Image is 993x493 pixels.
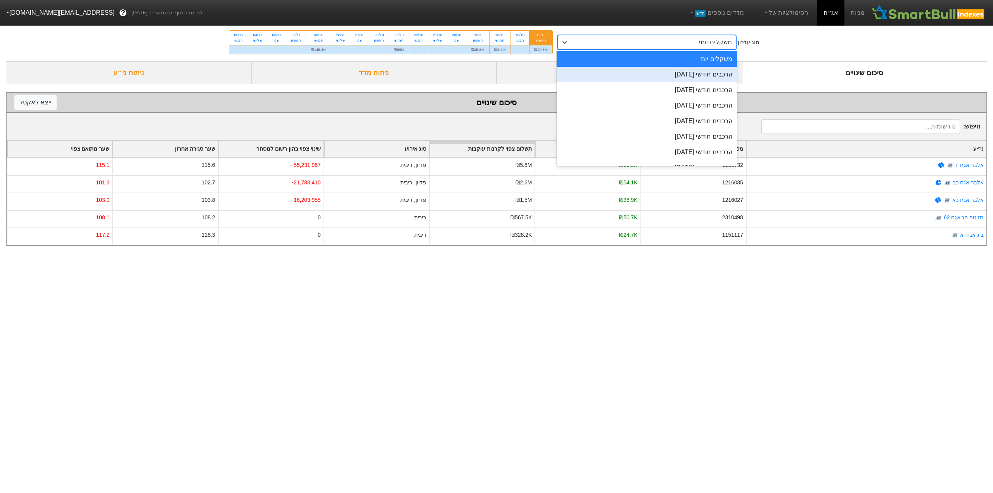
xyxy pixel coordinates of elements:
div: ריבית [414,231,426,239]
a: אלבר אגח כב [953,179,984,186]
a: ביג אגח יא [960,232,984,238]
div: ₪1.5M [516,196,532,204]
div: 118.3 [202,231,215,239]
div: ₪50.7K [619,214,637,222]
div: 23/10 [394,32,404,38]
div: Toggle SortBy [113,141,218,157]
a: הסימולציות שלי [759,5,811,21]
img: SmartBull [871,5,987,21]
div: 26/10 [374,32,384,38]
div: 20/10 [452,32,461,38]
img: tase link [944,179,951,187]
div: ₪54.1K [619,179,637,187]
div: 102.7 [202,179,215,187]
div: הרכבים חודשי [DATE] [557,82,737,98]
div: - [267,45,286,54]
div: ראשון [471,38,484,43]
img: tase link [935,214,943,222]
a: אלבר אגח יז [955,162,984,168]
a: מדדים נוספיםחדש [685,5,747,21]
div: ניתוח ני״ע [6,61,251,84]
div: 1216035 [722,179,743,187]
div: ריבית [414,214,426,222]
div: 108.1 [96,214,109,222]
div: שלישי [253,38,262,43]
div: - [229,45,248,54]
span: לפי נתוני סוף יום מתאריך [DATE] [131,9,202,17]
div: הרכבים חודשי [DATE] [557,144,737,160]
div: משקלים יומי [557,51,737,67]
div: חמישי [311,38,326,43]
div: ₪33.5K [619,161,637,169]
div: 115.1 [96,161,109,169]
div: 22/10 [414,32,423,38]
div: - [350,45,369,54]
div: 103.0 [96,196,109,204]
div: 03/11 [272,32,281,38]
div: שני [452,38,461,43]
div: ראשון [374,38,384,43]
div: סוג עדכון [738,38,759,47]
div: 30/10 [311,32,326,38]
div: - [428,45,447,54]
img: tase link [943,196,951,204]
div: ₪8.2M [490,45,510,54]
div: ₪66M [389,45,409,54]
div: - [510,45,529,54]
div: שני [272,38,281,43]
div: חמישי [394,38,404,43]
div: 103.8 [202,196,215,204]
div: פדיון, ריבית [400,196,426,204]
input: 5 רשומות... [761,119,960,134]
div: 04/11 [253,32,262,38]
span: חיפוש : [761,119,980,134]
div: רביעי [234,38,243,43]
div: 0 [318,214,321,222]
div: ₪2.6M [516,179,532,187]
div: Toggle SortBy [747,141,986,157]
div: ₪5.8M [516,161,532,169]
div: ביקושים והיצעים צפויים [496,61,742,84]
div: משקלים יומי [699,38,732,47]
div: Toggle SortBy [7,141,112,157]
div: - [369,45,389,54]
div: - [331,45,350,54]
div: סיכום שינויים [742,61,988,84]
div: 115.6 [202,161,215,169]
div: פדיון, ריבית [400,161,426,169]
div: ₪38.9K [619,196,637,204]
div: - [286,45,306,54]
div: רביעי [515,38,524,43]
div: -21,783,410 [292,179,321,187]
div: ₪24.7K [619,231,637,239]
div: 28/10 [336,32,345,38]
div: ₪328.2K [510,231,532,239]
div: 19/10 [471,32,484,38]
div: הרכבים חודשי [DATE] [557,129,737,144]
a: מז טפ הנ אגח 62 [944,214,984,220]
div: ראשון [534,38,548,43]
div: 15/10 [515,32,524,38]
button: ייצא לאקסל [14,95,57,110]
div: 27/10 [355,32,364,38]
div: Toggle SortBy [219,141,324,157]
div: ₪20.8M [529,45,552,54]
div: שני [355,38,364,43]
div: 108.2 [202,214,215,222]
div: שלישי [433,38,442,43]
div: ראשון [291,38,301,43]
div: 1151117 [722,231,743,239]
div: 21/10 [433,32,442,38]
span: ? [121,8,125,18]
div: ₪567.5K [510,214,532,222]
div: הרכבים חודשי [DATE] [557,160,737,175]
div: Toggle SortBy [324,141,429,157]
img: tase link [946,161,954,169]
div: ₪25.8M [466,45,489,54]
div: רביעי [414,38,423,43]
div: הרכבים חודשי [DATE] [557,113,737,129]
div: חמישי [494,38,505,43]
div: - [447,45,466,54]
div: 12/10 [534,32,548,38]
div: - [248,45,267,54]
